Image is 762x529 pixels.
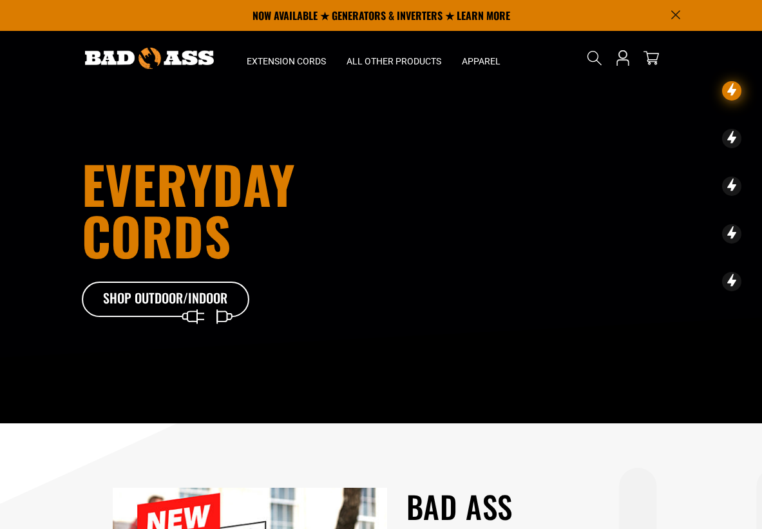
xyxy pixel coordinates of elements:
[82,158,441,261] h1: Everyday cords
[347,55,441,67] span: All Other Products
[82,282,249,318] a: Shop Outdoor/Indoor
[452,31,511,85] summary: Apparel
[462,55,500,67] span: Apparel
[236,31,336,85] summary: Extension Cords
[247,55,326,67] span: Extension Cords
[85,48,214,69] img: Bad Ass Extension Cords
[336,31,452,85] summary: All Other Products
[584,48,605,68] summary: Search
